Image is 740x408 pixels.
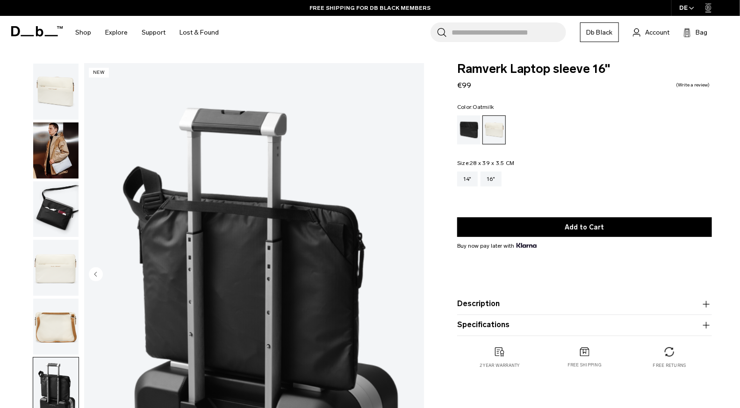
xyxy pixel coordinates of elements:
[470,160,514,166] span: 28 x 39 x 3.5 CM
[457,299,712,310] button: Description
[309,4,431,12] a: FREE SHIPPING FOR DB BLACK MEMBERS
[457,63,712,75] span: Ramverk Laptop sleeve 16"
[480,362,520,369] p: 2 year warranty
[653,362,686,369] p: Free returns
[33,181,79,237] img: Ramverk Laptop sleeve 16" Oatmilk
[33,63,79,120] button: Ramverk Laptop sleeve 16" Oatmilk
[89,267,103,283] button: Previous slide
[457,320,712,331] button: Specifications
[457,115,481,144] a: Black Out
[683,27,707,38] button: Bag
[33,239,79,296] button: Ramverk Laptop sleeve 16" Oatmilk
[105,16,128,49] a: Explore
[580,22,619,42] a: Db Black
[517,243,537,248] img: {"height" => 20, "alt" => "Klarna"}
[33,299,79,355] img: Ramverk Laptop sleeve 16" Oatmilk
[142,16,165,49] a: Support
[473,104,494,110] span: Oatmilk
[482,115,506,144] a: Oatmilk
[457,160,514,166] legend: Size:
[457,217,712,237] button: Add to Cart
[676,83,710,87] a: Write a review
[89,68,109,78] p: New
[457,81,471,90] span: €99
[457,172,478,186] a: 14"
[481,172,502,186] a: 16"
[33,64,79,120] img: Ramverk Laptop sleeve 16" Oatmilk
[568,362,602,368] p: Free shipping
[68,16,226,49] nav: Main Navigation
[75,16,91,49] a: Shop
[33,298,79,355] button: Ramverk Laptop sleeve 16" Oatmilk
[645,28,669,37] span: Account
[696,28,707,37] span: Bag
[180,16,219,49] a: Lost & Found
[457,104,494,110] legend: Color:
[33,122,79,179] img: Ramverk Laptop sleeve 16" Oatmilk
[33,240,79,296] img: Ramverk Laptop sleeve 16" Oatmilk
[457,242,537,250] span: Buy now pay later with
[633,27,669,38] a: Account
